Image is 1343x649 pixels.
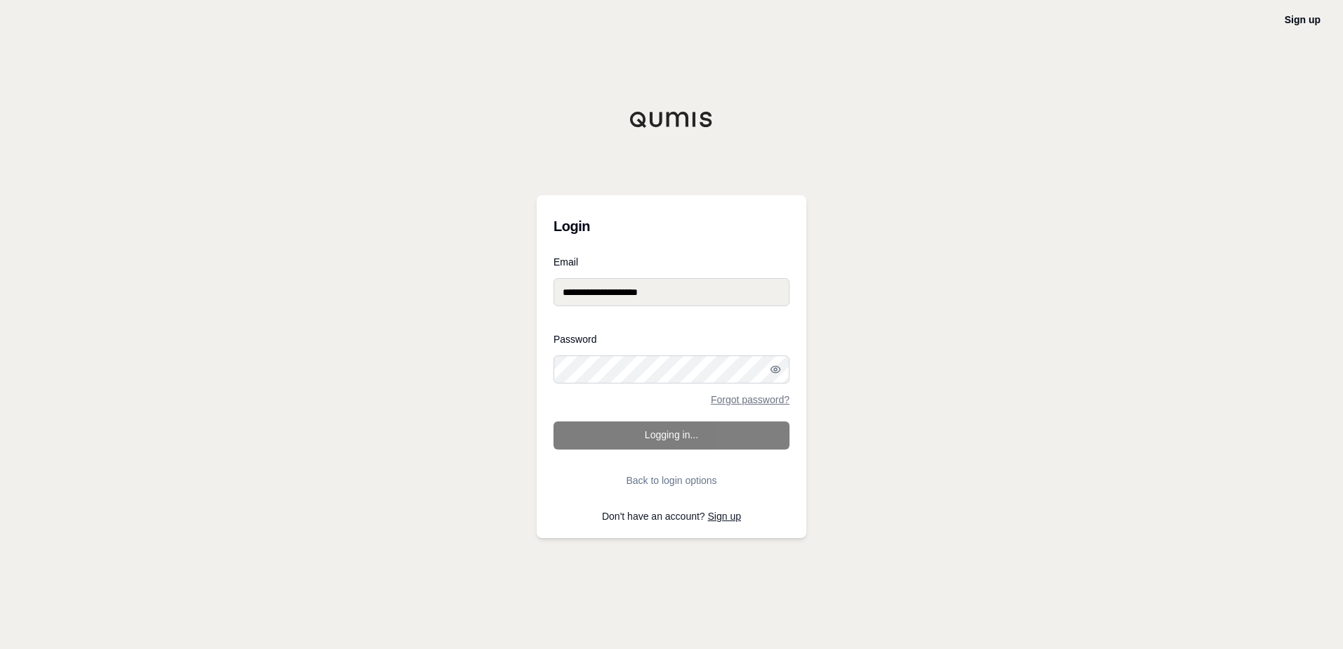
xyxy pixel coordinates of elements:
[711,395,790,405] a: Forgot password?
[629,111,714,128] img: Qumis
[553,466,790,494] button: Back to login options
[553,257,790,267] label: Email
[1285,14,1321,25] a: Sign up
[553,511,790,521] p: Don't have an account?
[708,511,741,522] a: Sign up
[553,334,790,344] label: Password
[553,212,790,240] h3: Login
